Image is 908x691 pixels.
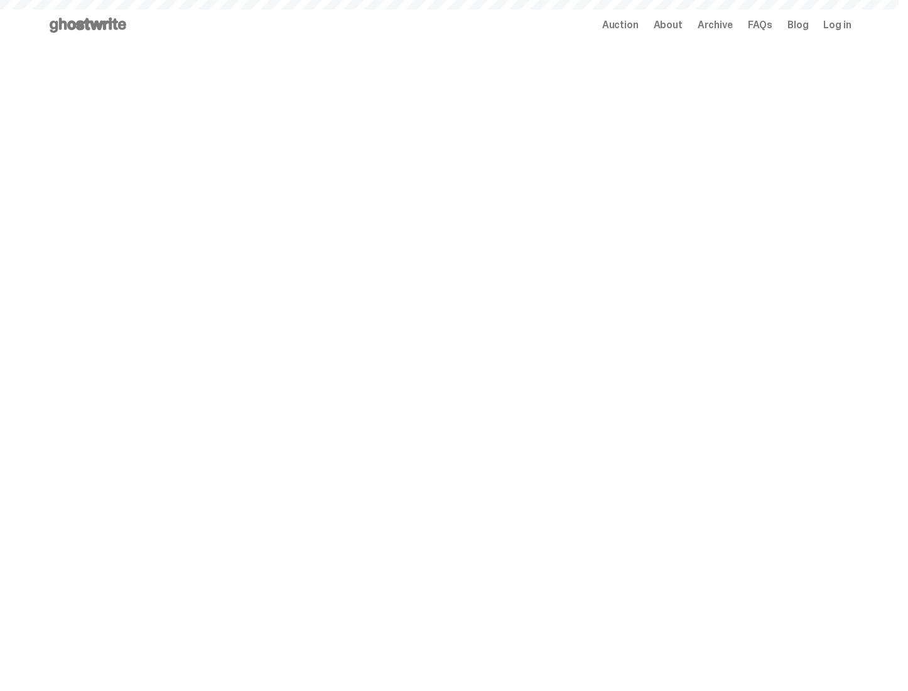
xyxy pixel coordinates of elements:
a: Archive [698,20,733,30]
a: FAQs [748,20,772,30]
a: About [654,20,683,30]
a: Auction [602,20,639,30]
a: Blog [787,20,808,30]
a: Log in [823,20,851,30]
